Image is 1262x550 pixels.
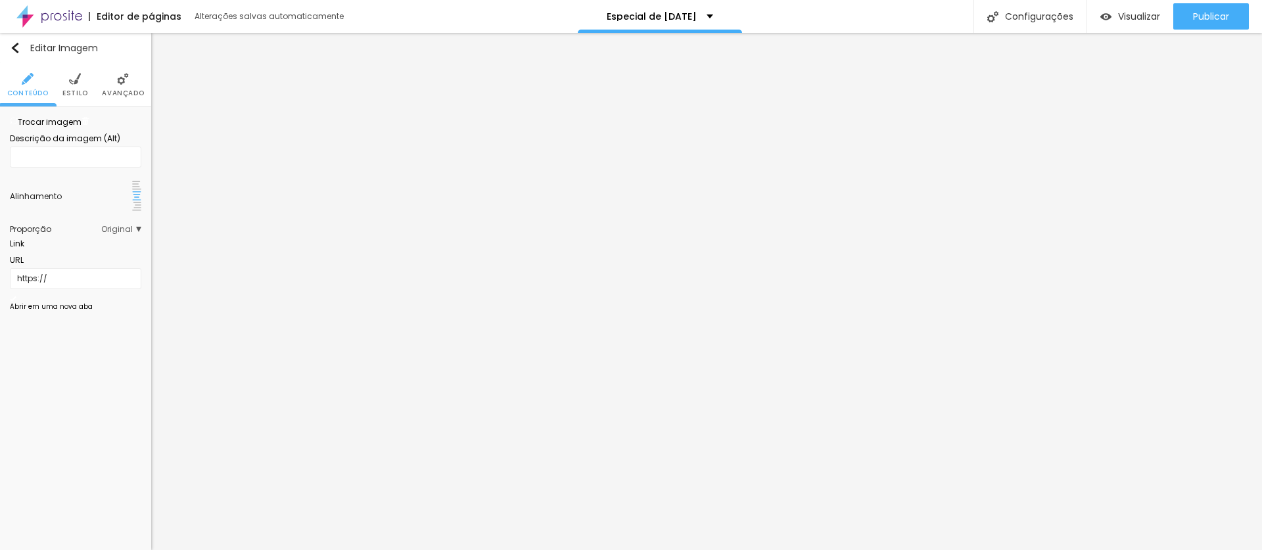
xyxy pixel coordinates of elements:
div: Proporção [10,225,101,233]
img: Icone [10,43,20,53]
img: view-1.svg [1100,11,1111,22]
div: Descrição da imagem (Alt) [10,133,141,145]
div: Alinhamento [10,193,132,200]
div: Abrir em uma nova aba [10,304,141,310]
span: Conteúdo [7,90,49,97]
img: paragraph-right-align.svg [132,202,141,211]
img: Icone [22,73,34,85]
button: Publicar [1173,3,1249,30]
img: Icone [69,73,81,85]
span: Avançado [102,90,144,97]
img: Icone [10,296,16,302]
div: Editor de páginas [89,12,181,21]
img: Icone [10,117,18,125]
img: Icone [82,117,89,125]
span: Estilo [62,90,88,97]
p: Especial de [DATE] [607,12,697,21]
span: Visualizar [1118,11,1160,22]
img: Icone [987,11,998,22]
img: paragraph-left-align.svg [132,181,141,190]
span: Trocar imagem [10,116,82,127]
iframe: Editor [151,33,1262,550]
img: Icone [117,73,129,85]
div: Link [10,240,141,248]
img: paragraph-center-align.svg [132,191,141,200]
div: Alterações salvas automaticamente [195,12,346,20]
div: Editar Imagem [10,43,98,53]
span: Original [101,225,141,233]
button: Visualizar [1087,3,1173,30]
span: Publicar [1193,11,1229,22]
div: URL [10,254,141,266]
